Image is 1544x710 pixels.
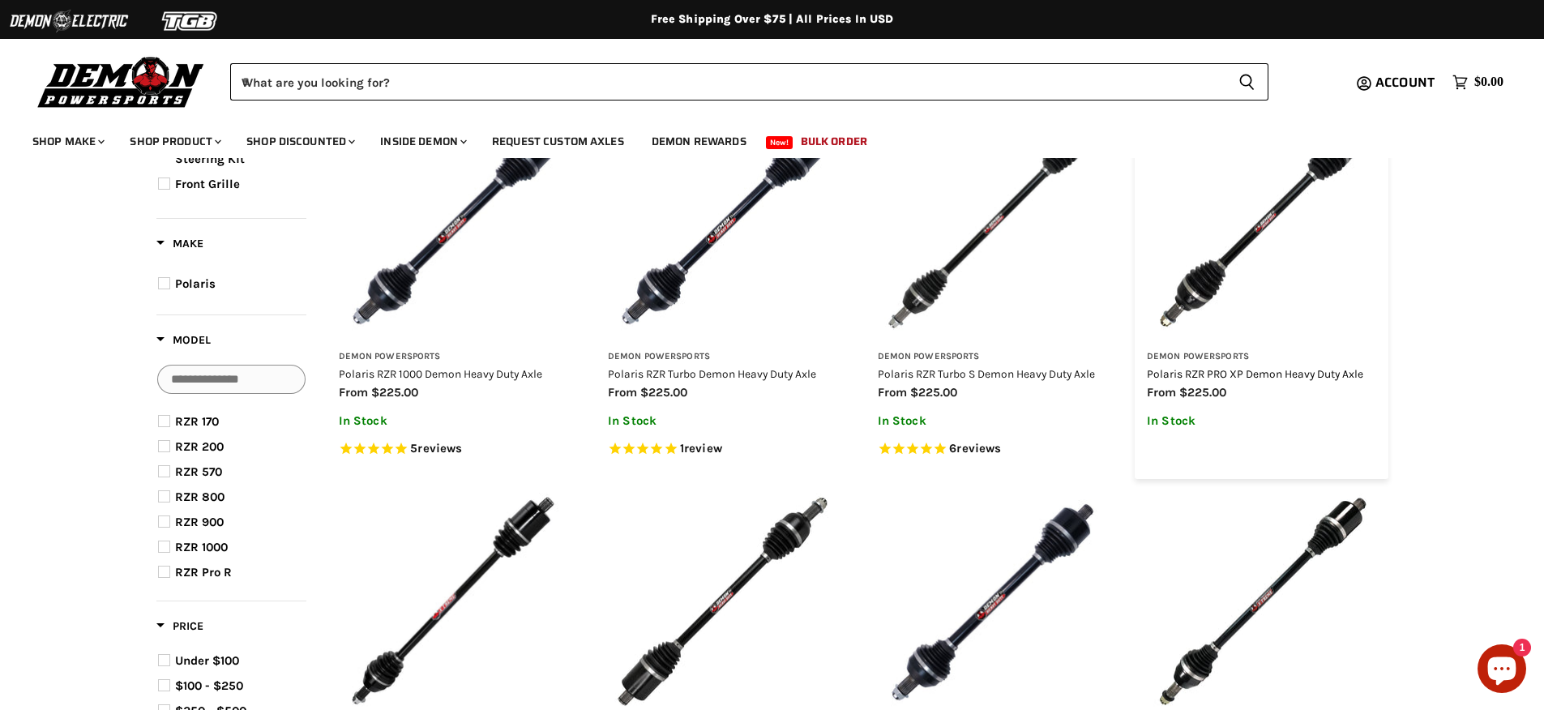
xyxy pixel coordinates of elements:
span: reviews [956,441,1001,456]
p: In Stock [878,414,1107,428]
a: Request Custom Axles [480,125,636,158]
button: Filter by Model [156,332,211,353]
span: from [878,385,907,400]
span: New! [766,136,793,149]
span: review [684,441,722,456]
span: RZR 200 [175,439,224,454]
a: Bulk Order [789,125,879,158]
input: When autocomplete results are available use up and down arrows to review and enter to select [230,63,1225,101]
button: Search [1225,63,1268,101]
a: Inside Demon [368,125,477,158]
a: Shop Discounted [234,125,365,158]
span: 5 reviews [410,441,462,456]
span: RZR 170 [175,414,219,429]
div: Free Shipping Over $75 | All Prices In USD [124,12,1421,27]
inbox-online-store-chat: Shopify online store chat [1473,644,1531,697]
a: Polaris RZR 1000 Demon Heavy Duty Axle [339,367,542,380]
img: Polaris RZR PRO XP Demon Heavy Duty Axle [1147,110,1376,340]
a: Shop Make [20,125,114,158]
img: TGB Logo 2 [130,6,251,36]
span: RZR 900 [175,515,224,529]
span: Price [156,619,203,633]
a: Polaris RZR Turbo Demon Heavy Duty Axle [608,367,816,380]
span: Under $100 [175,653,239,668]
span: $0.00 [1474,75,1503,90]
span: Rated 4.8 out of 5 stars 6 reviews [878,441,1107,458]
img: Polaris RZR 1000 Demon Heavy Duty Axle [339,110,568,340]
span: from [1147,385,1176,400]
h3: Demon Powersports [1147,351,1376,363]
a: Polaris RZR Turbo S Demon Heavy Duty Axle [878,367,1095,380]
span: reviews [417,441,462,456]
img: Polaris RZR Turbo S Demon Heavy Duty Axle [878,110,1107,340]
span: $225.00 [910,385,957,400]
span: Account [1375,72,1435,92]
form: Product [230,63,1268,101]
p: In Stock [339,414,568,428]
h3: Demon Powersports [878,351,1107,363]
button: Filter by Make [156,236,203,256]
a: Shop Product [118,125,231,158]
p: In Stock [1147,414,1376,428]
span: from [608,385,637,400]
h3: Demon Powersports [608,351,837,363]
span: Polaris [175,276,216,291]
a: Polaris RZR PRO XP Demon Heavy Duty Axle [1147,367,1363,380]
span: $225.00 [640,385,687,400]
span: Front Grille [175,177,240,191]
button: Filter by Price [156,618,203,639]
img: Polaris RZR Turbo Demon Heavy Duty Axle [608,110,837,340]
span: 6 reviews [949,441,1001,456]
input: Search Options [157,365,306,394]
span: $225.00 [371,385,418,400]
span: $100 - $250 [175,678,243,693]
span: Rated 5.0 out of 5 stars 5 reviews [339,441,568,458]
ul: Main menu [20,118,1499,158]
span: RZR Pro R [175,565,232,580]
p: In Stock [608,414,837,428]
span: $225.00 [1179,385,1226,400]
span: 1 reviews [680,441,722,456]
img: Demon Electric Logo 2 [8,6,130,36]
span: RZR 570 [175,464,222,479]
a: Demon Rewards [639,125,759,158]
span: Rated 5.0 out of 5 stars 1 reviews [608,441,837,458]
img: Demon Powersports [32,53,210,110]
span: from [339,385,368,400]
a: Account [1368,75,1444,90]
span: Model [156,333,211,347]
span: RZR 800 [175,490,225,504]
h3: Demon Powersports [339,351,568,363]
a: $0.00 [1444,71,1512,94]
span: RZR 1000 [175,540,228,554]
span: Make [156,237,203,250]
